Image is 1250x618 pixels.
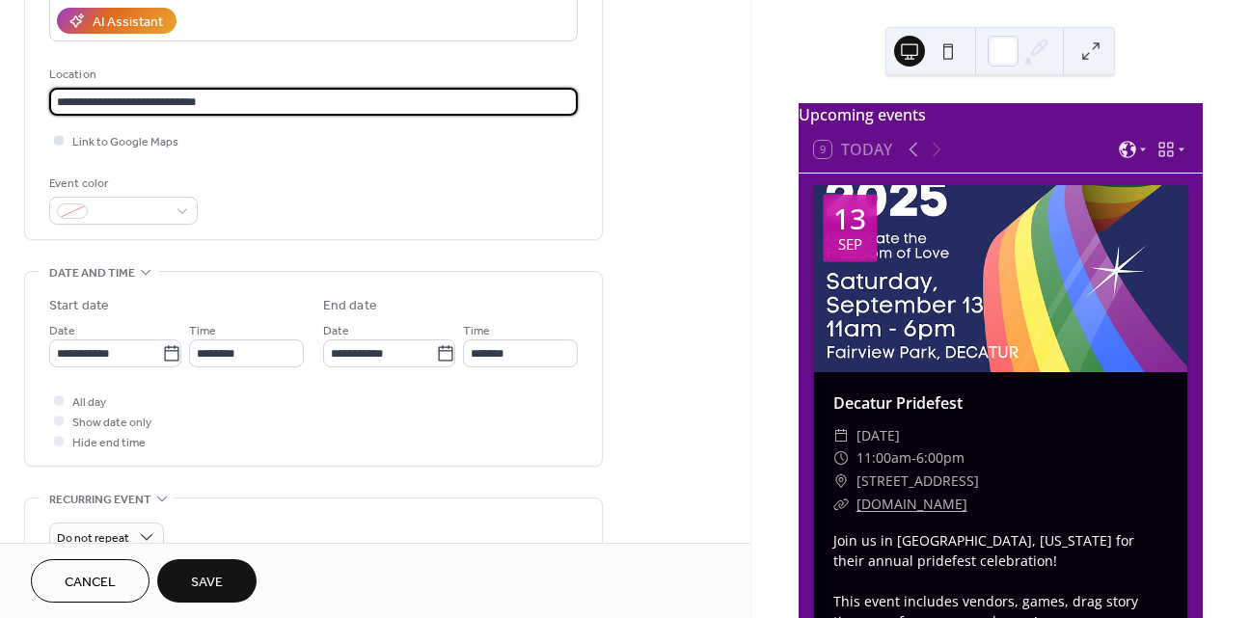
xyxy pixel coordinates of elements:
div: Upcoming events [799,103,1203,126]
div: Sep [838,237,862,252]
span: Time [463,321,490,341]
span: Show date only [72,413,151,433]
div: ​ [833,424,849,447]
div: AI Assistant [93,13,163,33]
div: 13 [833,204,866,233]
div: ​ [833,470,849,493]
a: [DOMAIN_NAME] [856,495,967,513]
button: AI Assistant [57,8,177,34]
span: Recurring event [49,490,151,510]
span: Hide end time [72,433,146,453]
span: [DATE] [856,424,900,447]
span: Time [189,321,216,341]
span: - [911,446,916,470]
div: Location [49,65,574,85]
span: Link to Google Maps [72,132,178,152]
span: 6:00pm [916,446,965,470]
span: Date [323,321,349,341]
span: Do not repeat [57,527,129,550]
span: Date and time [49,263,135,283]
div: ​ [833,446,849,470]
div: Start date [49,296,109,316]
span: Cancel [65,573,116,593]
div: End date [323,296,377,316]
button: Cancel [31,559,149,603]
span: All day [72,392,106,413]
button: Save [157,559,257,603]
div: Event color [49,174,194,194]
span: [STREET_ADDRESS] [856,470,979,493]
div: ​ [833,493,849,516]
span: Date [49,321,75,341]
span: 11:00am [856,446,911,470]
a: Decatur Pridefest [833,392,963,414]
span: Save [191,573,223,593]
